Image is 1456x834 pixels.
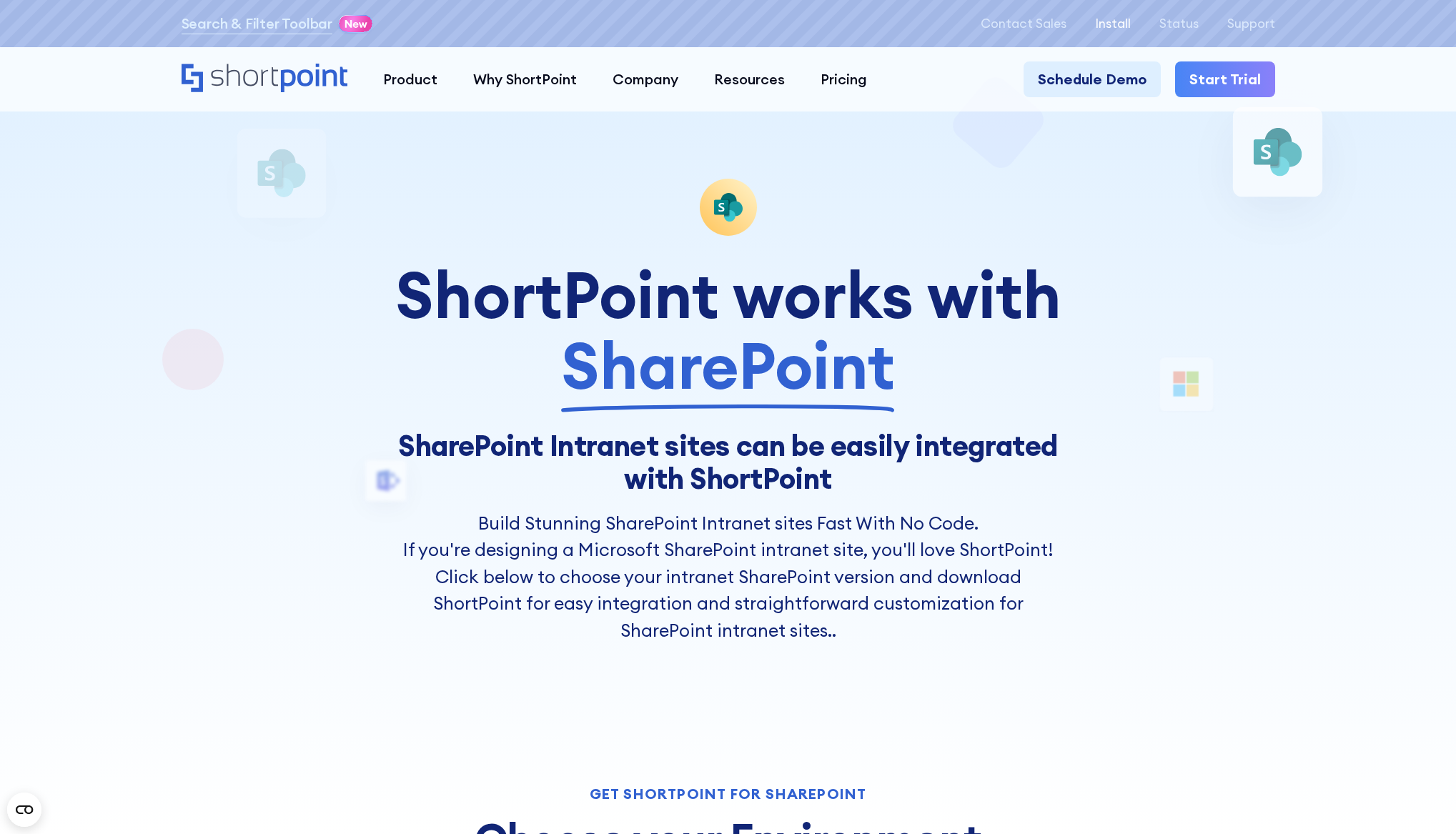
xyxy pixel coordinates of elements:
h1: SharePoint Intranet sites can be easily integrated with ShortPoint [393,430,1064,496]
div: Chat-Widget [1199,668,1456,834]
div: Product [383,69,437,90]
div: Company [613,69,678,90]
a: Install [1095,16,1131,31]
a: Product [365,61,455,97]
span: SharePoint [561,330,895,401]
a: Contact Sales [981,16,1066,31]
a: Pricing [803,61,885,97]
a: Home [182,64,348,94]
a: Support [1227,16,1275,31]
div: Resources [714,69,785,90]
a: Status [1159,16,1199,31]
div: Get Shortpoint for Sharepoint [450,787,1007,801]
a: Start Trial [1175,61,1275,97]
div: Pricing [821,69,867,90]
div: ShortPoint works with [393,259,1064,401]
a: Company [595,61,696,97]
button: Open CMP widget [7,793,41,827]
a: Why ShortPoint [455,61,595,97]
a: Search & Filter Toolbar [182,13,332,34]
h2: Build Stunning SharePoint Intranet sites Fast With No Code. [393,510,1064,537]
p: If you're designing a Microsoft SharePoint intranet site, you'll love ShortPoint! Click below to ... [393,537,1064,644]
a: Schedule Demo [1024,61,1161,97]
iframe: Chat Widget [1199,668,1456,834]
a: Resources [696,61,803,97]
div: Why ShortPoint [473,69,577,90]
